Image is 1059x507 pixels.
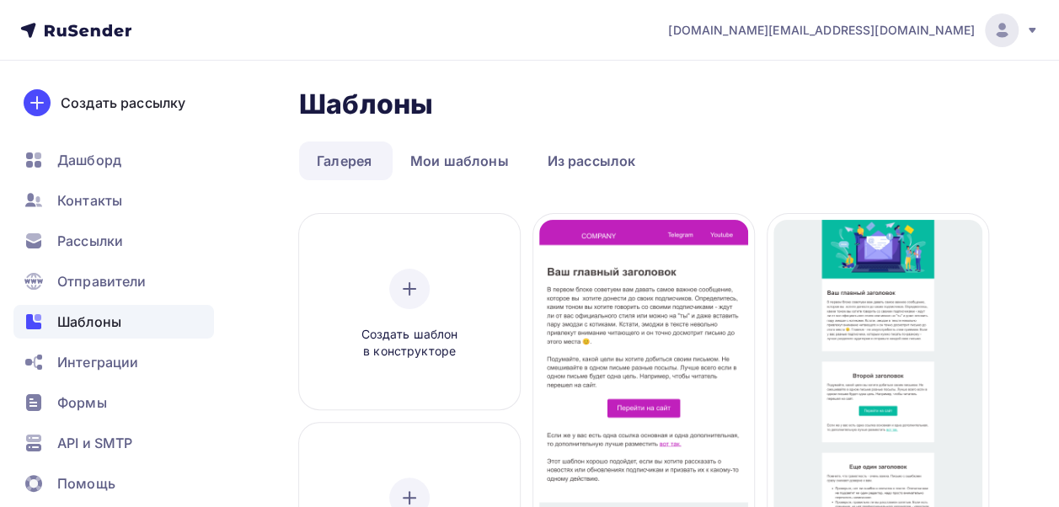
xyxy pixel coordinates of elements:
[57,352,138,372] span: Интеграции
[57,473,115,494] span: Помощь
[299,88,433,121] h2: Шаблоны
[57,190,122,211] span: Контакты
[13,264,214,298] a: Отправители
[57,271,147,291] span: Отправители
[57,312,121,332] span: Шаблоны
[57,433,132,453] span: API и SMTP
[13,184,214,217] a: Контакты
[668,13,1039,47] a: [DOMAIN_NAME][EMAIL_ADDRESS][DOMAIN_NAME]
[299,141,389,180] a: Галерея
[57,231,123,251] span: Рассылки
[13,224,214,258] a: Рассылки
[57,392,107,413] span: Формы
[530,141,654,180] a: Из рассылок
[668,22,975,39] span: [DOMAIN_NAME][EMAIL_ADDRESS][DOMAIN_NAME]
[393,141,527,180] a: Мои шаблоны
[13,143,214,177] a: Дашборд
[61,93,185,113] div: Создать рассылку
[329,326,489,360] span: Создать шаблон в конструкторе
[57,150,121,170] span: Дашборд
[13,386,214,419] a: Формы
[13,305,214,339] a: Шаблоны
